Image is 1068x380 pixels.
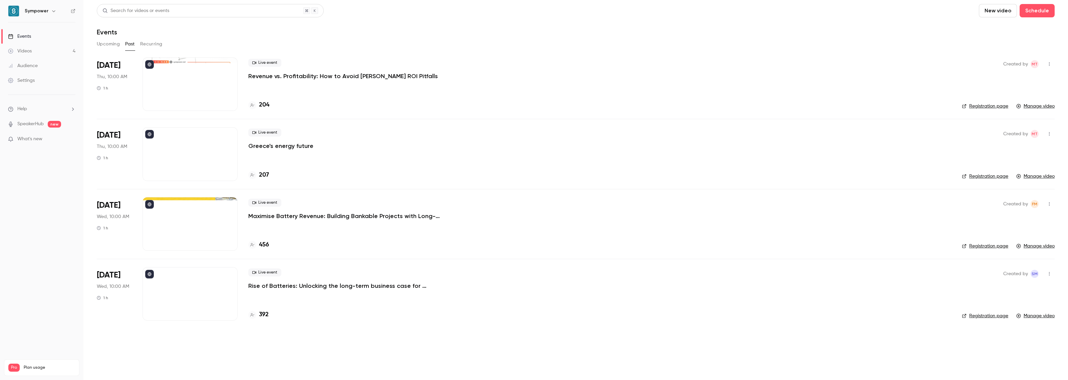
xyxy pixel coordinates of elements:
span: Manon Thomas [1031,130,1039,138]
h1: Events [97,28,117,36]
a: 392 [248,310,269,319]
span: [DATE] [97,130,120,141]
span: francis mustert [1031,200,1039,208]
span: Live event [248,59,281,67]
span: Pro [8,364,20,372]
div: Videos [8,48,32,54]
a: 207 [248,171,269,180]
li: help-dropdown-opener [8,106,75,113]
span: Live event [248,129,281,137]
iframe: Noticeable Trigger [67,136,75,142]
div: 1 h [97,225,108,231]
span: Help [17,106,27,113]
button: Recurring [140,39,163,49]
a: Maximise Battery Revenue: Building Bankable Projects with Long-Term ROI [248,212,449,220]
span: MT [1032,130,1038,138]
h6: Sympower [25,8,48,14]
a: 456 [248,240,269,249]
span: [DATE] [97,270,120,280]
h4: 456 [259,240,269,249]
a: Manage video [1016,103,1055,110]
a: Registration page [962,103,1008,110]
a: Greece's energy future [248,142,313,150]
span: Created by [1003,60,1028,68]
div: 1 h [97,295,108,301]
span: Created by [1003,200,1028,208]
a: Registration page [962,243,1008,249]
button: New video [979,4,1017,17]
div: May 28 Wed, 10:00 AM (Europe/Amsterdam) [97,197,132,251]
a: Registration page [962,313,1008,319]
span: Wed, 10:00 AM [97,213,129,220]
a: Rise of Batteries: Unlocking the long-term business case for [PERSON_NAME] [248,282,449,290]
a: 204 [248,101,269,110]
div: Settings [8,77,35,84]
div: Mar 5 Wed, 10:00 AM (Europe/Amsterdam) [97,267,132,321]
button: Upcoming [97,39,120,49]
span: Thu, 10:00 AM [97,143,127,150]
h4: 392 [259,310,269,319]
span: Created by [1003,270,1028,278]
div: Jun 19 Thu, 11:00 AM (Europe/Athens) [97,127,132,181]
span: [DATE] [97,200,120,211]
div: 1 h [97,85,108,91]
span: Sympower Marketing Inbox [1031,270,1039,278]
a: SpeakerHub [17,121,44,128]
span: MT [1032,60,1038,68]
span: Live event [248,268,281,276]
img: Sympower [8,6,19,16]
a: Manage video [1016,173,1055,180]
span: SM [1032,270,1038,278]
a: Manage video [1016,243,1055,249]
span: Created by [1003,130,1028,138]
h4: 204 [259,101,269,110]
div: Sep 25 Thu, 10:00 AM (Europe/Amsterdam) [97,57,132,111]
span: new [48,121,61,128]
button: Schedule [1020,4,1055,17]
div: Search for videos or events [102,7,169,14]
div: Audience [8,62,38,69]
h4: 207 [259,171,269,180]
a: Registration page [962,173,1008,180]
a: Manage video [1016,313,1055,319]
span: [DATE] [97,60,120,71]
span: fm [1032,200,1037,208]
span: Manon Thomas [1031,60,1039,68]
button: Past [125,39,135,49]
span: Thu, 10:00 AM [97,73,127,80]
div: Events [8,33,31,40]
span: Plan usage [24,365,75,370]
span: What's new [17,136,42,143]
span: Live event [248,199,281,207]
div: 1 h [97,155,108,161]
span: Wed, 10:00 AM [97,283,129,290]
a: Revenue vs. Profitability: How to Avoid [PERSON_NAME] ROI Pitfalls [248,72,438,80]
